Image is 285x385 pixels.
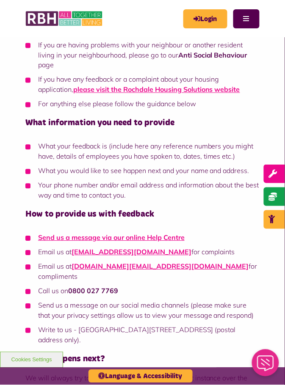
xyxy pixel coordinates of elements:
[178,51,247,59] a: Anti Social Behaviour
[25,286,260,296] li: Call us on
[25,209,260,220] h4: How to provide us with feedback
[72,248,191,256] a: [EMAIL_ADDRESS][DOMAIN_NAME]
[25,40,260,70] li: If you are having problems with your neighbour or another resident living in your neighbourhood, ...
[25,247,260,257] li: Email us at for complaints
[25,118,260,129] h4: What information you need to provide
[72,262,249,271] a: [DOMAIN_NAME][EMAIL_ADDRESS][DOMAIN_NAME]
[25,141,260,162] li: What your feedback is (include here any reference numbers you might have, details of employees yo...
[89,370,193,383] button: Language & Accessibility
[68,287,118,295] strong: 0800 027 7769
[25,74,260,95] li: If you have any feedback or a complaint about your housing application,
[38,234,185,242] a: Send us a message via our online Help Centre - open in a new tab
[25,8,104,29] img: RBH
[25,180,260,201] li: Your phone number and/or email address and information about the best way and time to contact you.
[183,9,227,28] a: MyRBH
[73,85,240,94] a: please visit the Rochdale Housing Solutions website - open in a new tab
[25,261,260,282] li: Email us at for compliments
[25,166,260,176] li: What you would like to see happen next and your name and address.
[25,325,260,345] li: Write to us - [GEOGRAPHIC_DATA][STREET_ADDRESS] (postal address only).
[25,300,260,321] li: Send us a message on our social media channels (please make sure that your privacy settings allow...
[25,354,260,365] h4: What happens next?
[25,99,260,109] li: For anything else please follow the guidance below
[233,9,260,28] button: Navigation
[247,347,285,385] iframe: Netcall Web Assistant for live chat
